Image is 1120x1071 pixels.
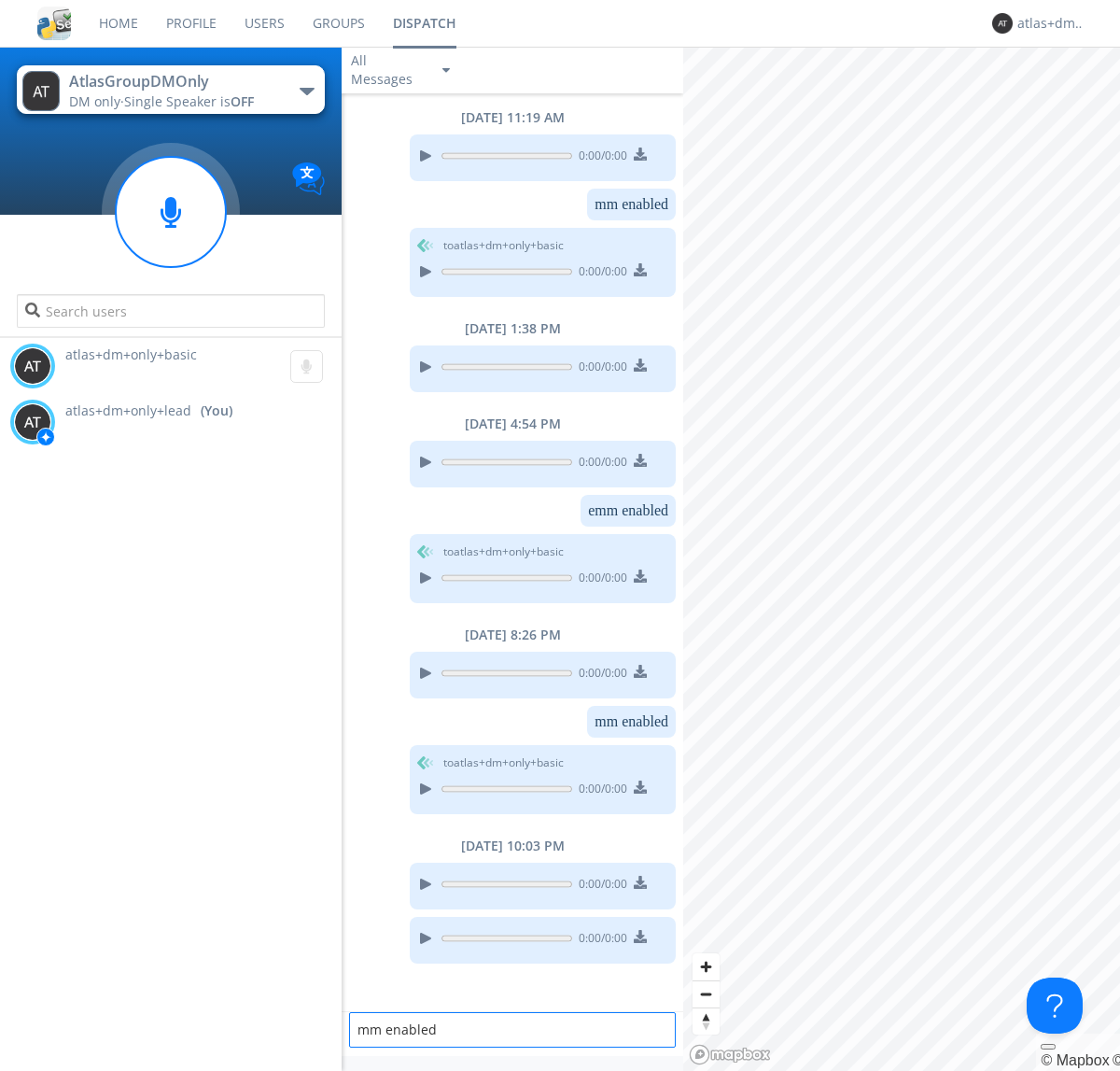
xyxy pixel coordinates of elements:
[443,543,564,560] span: to atlas+dm+only+basic
[992,13,1013,34] img: 373638.png
[572,876,627,896] span: 0:00 / 0:00
[595,196,668,213] dc-p: mm enabled
[1017,14,1087,33] div: atlas+dm+only+lead
[342,837,683,855] div: [DATE] 10:03 PM
[443,754,564,771] span: to atlas+dm+only+basic
[443,237,564,254] span: to atlas+dm+only+basic
[572,359,627,379] span: 0:00 / 0:00
[588,502,668,519] dc-p: emm enabled
[124,92,254,110] span: Single Speaker is
[634,781,647,794] img: download media button
[572,570,627,590] span: 0:00 / 0:00
[17,65,324,114] button: AtlasGroupDMOnlyDM only·Single Speaker isOFF
[65,345,197,363] span: atlas+dm+only+basic
[572,263,627,284] span: 0:00 / 0:00
[292,162,325,195] img: Translation enabled
[14,403,51,441] img: 373638.png
[693,980,720,1008] button: Zoom out
[14,347,51,385] img: 373638.png
[1041,1044,1056,1050] button: Toggle attribution
[342,626,683,644] div: [DATE] 8:26 PM
[634,263,647,276] img: download media button
[1027,978,1083,1034] iframe: Toggle Customer Support
[22,71,60,111] img: 373638.png
[201,402,232,420] div: (You)
[693,953,720,980] button: Zoom in
[342,108,683,127] div: [DATE] 11:19 AM
[342,319,683,338] div: [DATE] 1:38 PM
[693,1008,720,1035] button: Reset bearing to north
[69,92,279,111] div: DM only ·
[634,148,647,161] img: download media button
[572,781,627,801] span: 0:00 / 0:00
[595,713,668,730] dc-p: mm enabled
[37,7,71,40] img: cddb5a64eb264b2086981ab96f4c1ba7
[634,454,647,467] img: download media button
[349,1012,676,1048] textarea: mm enabled
[572,930,627,951] span: 0:00 / 0:00
[572,148,627,168] span: 0:00 / 0:00
[342,415,683,433] div: [DATE] 4:54 PM
[689,1044,771,1065] a: Mapbox logo
[693,1008,720,1035] span: Reset bearing to north
[69,71,279,92] div: AtlasGroupDMOnly
[442,68,450,73] img: caret-down-sm.svg
[634,359,647,372] img: download media button
[65,402,191,420] span: atlas+dm+only+lead
[1041,1052,1109,1068] a: Mapbox
[17,294,324,328] input: Search users
[634,665,647,678] img: download media button
[351,51,426,89] div: All Messages
[634,570,647,583] img: download media button
[693,981,720,1008] span: Zoom out
[572,454,627,474] span: 0:00 / 0:00
[572,665,627,685] span: 0:00 / 0:00
[231,92,254,110] span: OFF
[634,876,647,889] img: download media button
[634,930,647,943] img: download media button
